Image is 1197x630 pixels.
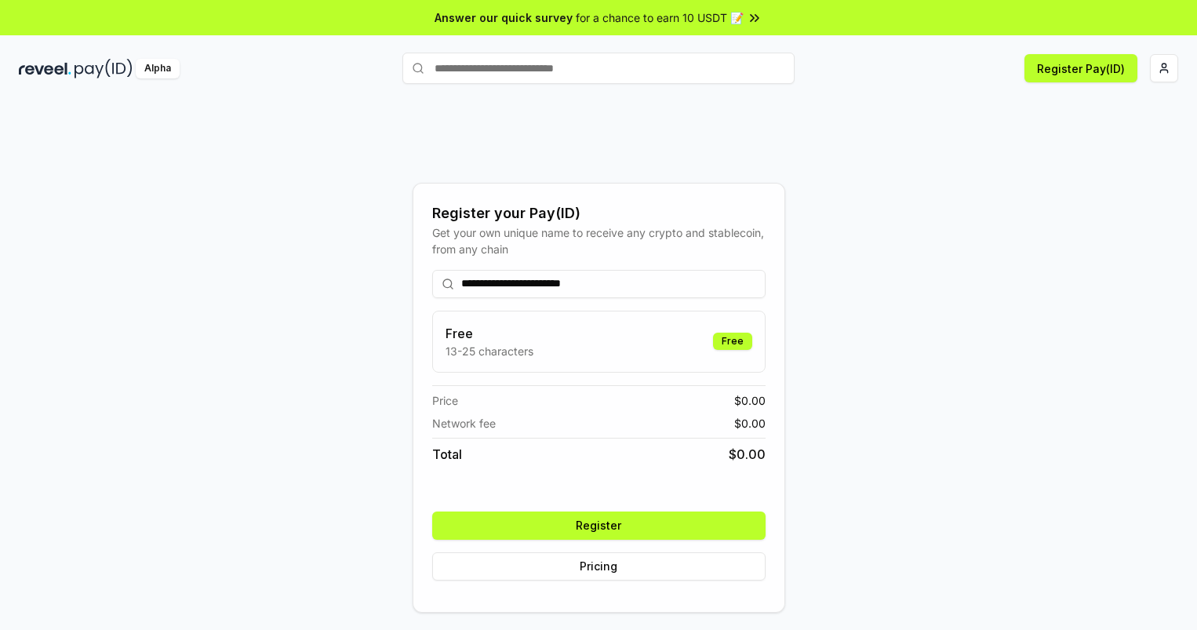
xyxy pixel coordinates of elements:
[729,445,766,464] span: $ 0.00
[734,392,766,409] span: $ 0.00
[432,552,766,581] button: Pricing
[432,445,462,464] span: Total
[446,343,533,359] p: 13-25 characters
[734,415,766,432] span: $ 0.00
[75,59,133,78] img: pay_id
[713,333,752,350] div: Free
[432,392,458,409] span: Price
[1024,54,1137,82] button: Register Pay(ID)
[432,224,766,257] div: Get your own unique name to receive any crypto and stablecoin, from any chain
[136,59,180,78] div: Alpha
[432,415,496,432] span: Network fee
[432,202,766,224] div: Register your Pay(ID)
[446,324,533,343] h3: Free
[432,512,766,540] button: Register
[435,9,573,26] span: Answer our quick survey
[576,9,744,26] span: for a chance to earn 10 USDT 📝
[19,59,71,78] img: reveel_dark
